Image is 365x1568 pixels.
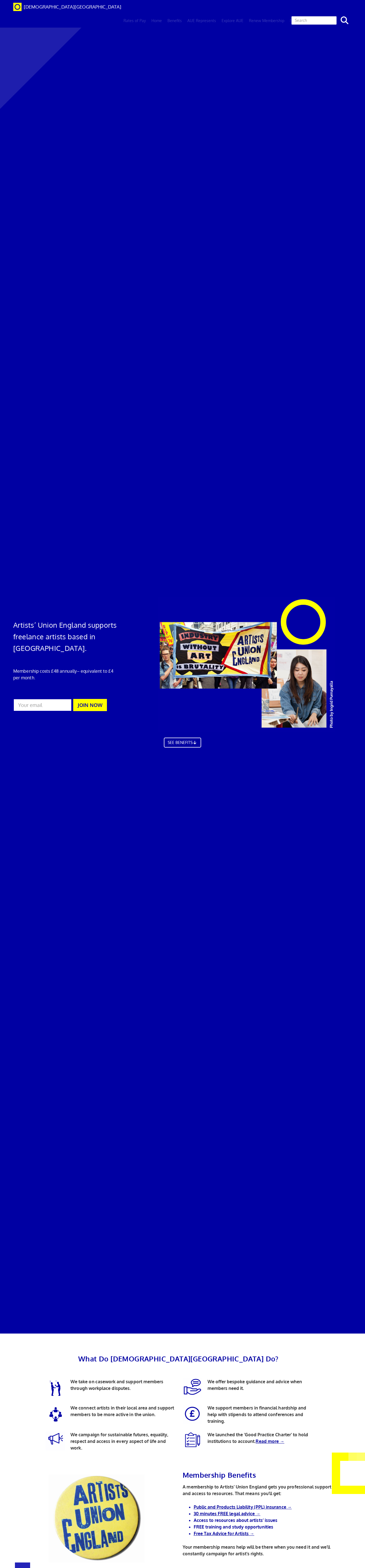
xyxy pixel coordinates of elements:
a: News [287,14,303,28]
p: We campaign for sustainable futures, equality, respect and access in every aspect of life and work. [41,1431,178,1451]
span: [DEMOGRAPHIC_DATA][GEOGRAPHIC_DATA] [24,4,121,10]
p: We connect artists in their local area and support members to be more active in the union. [41,1405,178,1424]
a: 30 minutes FREE legal advice → [194,1511,261,1516]
p: We offer bespoke guidance and advice when members need it. [178,1378,315,1398]
button: JOIN NOW [73,699,107,711]
a: Explore AUE [219,14,246,28]
li: Access to resources about artists’ issues [194,1517,338,1524]
a: Free Tax Advice for Artists → [194,1531,254,1536]
a: AUE Represents [185,14,219,28]
input: Search [291,16,337,25]
a: Read more → [256,1438,284,1444]
h2: What Do [DEMOGRAPHIC_DATA][GEOGRAPHIC_DATA] Do? [41,1353,315,1364]
p: A membership to Artists’ Union England gets you professional support and access to resources. Tha... [183,1483,338,1497]
a: Home [149,14,165,28]
p: We launched the 'Good Practice Charter' to hold institutions to account. [178,1431,315,1451]
p: Membership costs £48 annually – equivalent to £4 per month. [13,668,120,681]
input: Your email [13,699,72,711]
h2: Membership Benefits [183,1469,338,1481]
a: Log in [303,14,319,28]
p: We take on casework and support members through workplace disputes. [41,1378,178,1398]
p: Your membership means help will be there when you need it and we’ll constantly campaign for artis... [183,1544,338,1557]
h1: Artists’ Union England supports freelance artists based in [GEOGRAPHIC_DATA]. [13,619,120,654]
a: Renew Membership [246,14,287,28]
a: SEE BENEFITS [164,738,201,748]
a: Rates of Pay [121,14,149,28]
button: search [336,15,353,26]
a: Benefits [165,14,185,28]
a: Public and Products Liability (PPL) insurance → [194,1504,292,1510]
li: FREE training and study opportunities [194,1524,338,1530]
p: We support members in financial hardship and help with stipends to attend conferences and training. [178,1405,315,1424]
